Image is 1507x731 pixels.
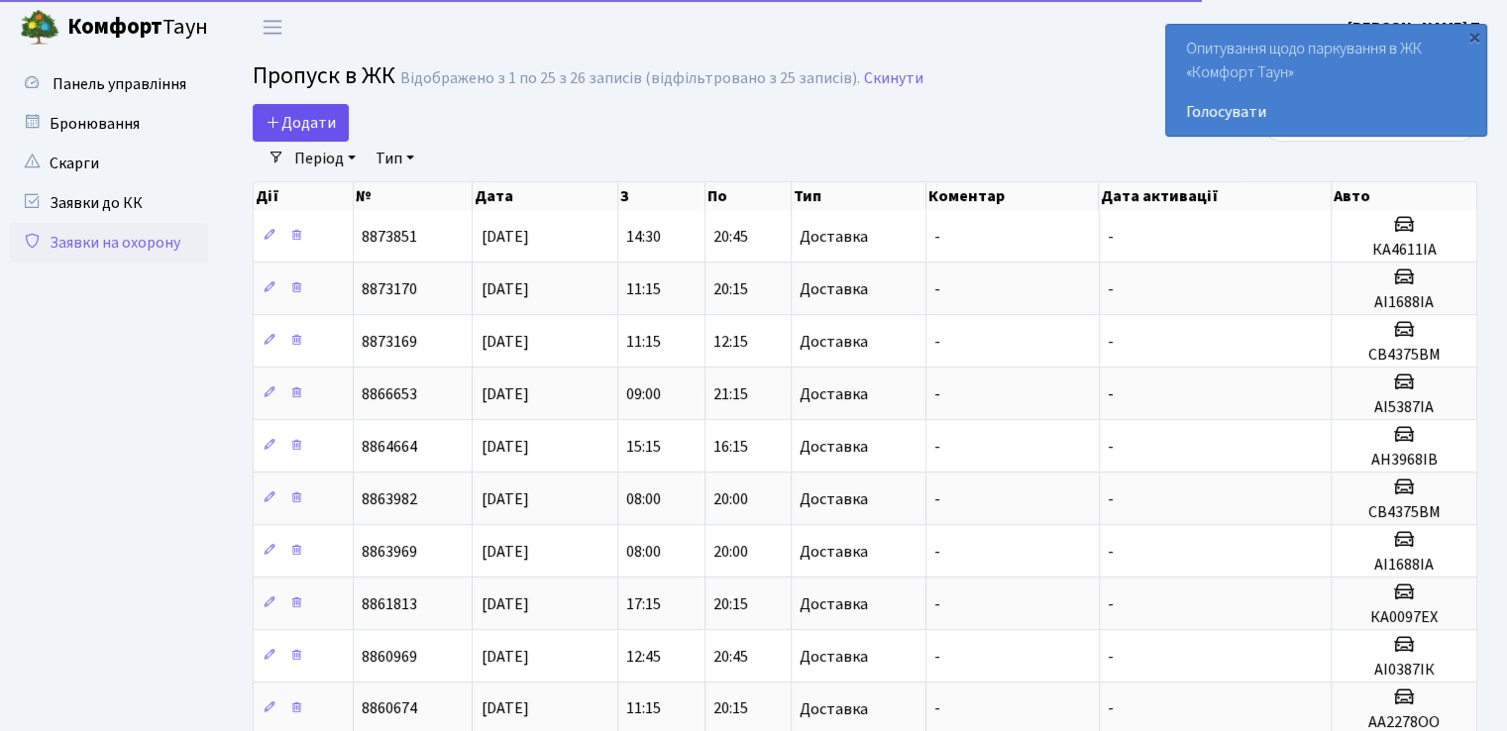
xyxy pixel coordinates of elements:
span: 14:30 [626,226,661,248]
h5: КА4611ІА [1340,241,1468,260]
span: - [1108,488,1114,510]
span: [DATE] [481,698,528,720]
span: - [1108,383,1114,405]
h5: СВ4375ВМ [1340,346,1468,365]
span: 8873170 [362,278,417,300]
span: 8861813 [362,593,417,615]
span: 17:15 [626,593,661,615]
a: Тип [368,142,422,175]
th: Тип [792,182,926,210]
span: [DATE] [481,646,528,668]
span: 20:00 [713,541,748,563]
span: - [934,278,940,300]
a: Скарги [10,144,208,183]
span: 08:00 [626,541,661,563]
span: 20:15 [713,278,748,300]
span: - [934,331,940,353]
a: Бронювання [10,104,208,144]
span: 8873169 [362,331,417,353]
span: Доставка [800,596,868,612]
span: Доставка [800,439,868,455]
th: Коментар [926,182,1099,210]
button: Переключити навігацію [248,11,297,44]
span: - [1108,698,1114,720]
a: [PERSON_NAME] Т. [1347,16,1483,40]
span: - [934,698,940,720]
span: [DATE] [481,541,528,563]
span: 8860969 [362,646,417,668]
span: - [934,488,940,510]
span: 20:45 [713,226,748,248]
span: Доставка [800,386,868,402]
span: [DATE] [481,436,528,458]
b: Комфорт [67,11,162,43]
span: - [934,226,940,248]
div: × [1464,27,1484,47]
span: - [1108,646,1114,668]
span: 12:45 [626,646,661,668]
span: 20:15 [713,698,748,720]
a: Скинути [864,69,923,88]
span: 8873851 [362,226,417,248]
span: [DATE] [481,278,528,300]
a: Заявки на охорону [10,223,208,262]
th: По [705,182,792,210]
span: Пропуск в ЖК [253,58,395,93]
span: 20:15 [713,593,748,615]
span: Таун [67,11,208,45]
span: - [934,593,940,615]
span: [DATE] [481,226,528,248]
div: Відображено з 1 по 25 з 26 записів (відфільтровано з 25 записів). [400,69,860,88]
span: [DATE] [481,331,528,353]
span: 21:15 [713,383,748,405]
span: Доставка [800,649,868,665]
span: 11:15 [626,278,661,300]
span: - [1108,226,1114,248]
span: Доставка [800,491,868,507]
h5: АІ1688ІА [1340,556,1468,574]
span: - [1108,436,1114,458]
span: Панель управління [53,73,186,95]
span: [DATE] [481,383,528,405]
a: Панель управління [10,64,208,104]
span: 20:45 [713,646,748,668]
span: 8860674 [362,698,417,720]
span: - [1108,278,1114,300]
span: - [1108,593,1114,615]
span: Доставка [800,544,868,560]
h5: АІ1688ІА [1340,293,1468,312]
span: 8863969 [362,541,417,563]
span: - [934,436,940,458]
th: Дата активації [1099,182,1332,210]
h5: АІ5387ІА [1340,398,1468,417]
span: - [1108,541,1114,563]
th: № [354,182,473,210]
th: Дії [254,182,354,210]
b: [PERSON_NAME] Т. [1347,17,1483,39]
span: - [934,383,940,405]
th: Дата [473,182,618,210]
a: Період [286,142,364,175]
h5: СВ4375ВМ [1340,503,1468,522]
span: Доставка [800,701,868,717]
span: 16:15 [713,436,748,458]
span: Доставка [800,229,868,245]
a: Додати [253,104,349,142]
h5: АІ0387ІК [1340,661,1468,679]
span: - [934,646,940,668]
a: Заявки до КК [10,183,208,223]
img: logo.png [20,8,59,48]
span: [DATE] [481,593,528,615]
span: 15:15 [626,436,661,458]
h5: КА0097ЕХ [1340,608,1468,627]
th: З [618,182,704,210]
span: 8866653 [362,383,417,405]
a: Голосувати [1186,100,1466,124]
span: 08:00 [626,488,661,510]
span: 11:15 [626,698,661,720]
span: 8863982 [362,488,417,510]
span: Доставка [800,281,868,297]
span: 8864664 [362,436,417,458]
div: Опитування щодо паркування в ЖК «Комфорт Таун» [1166,25,1486,136]
span: Додати [266,112,336,134]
